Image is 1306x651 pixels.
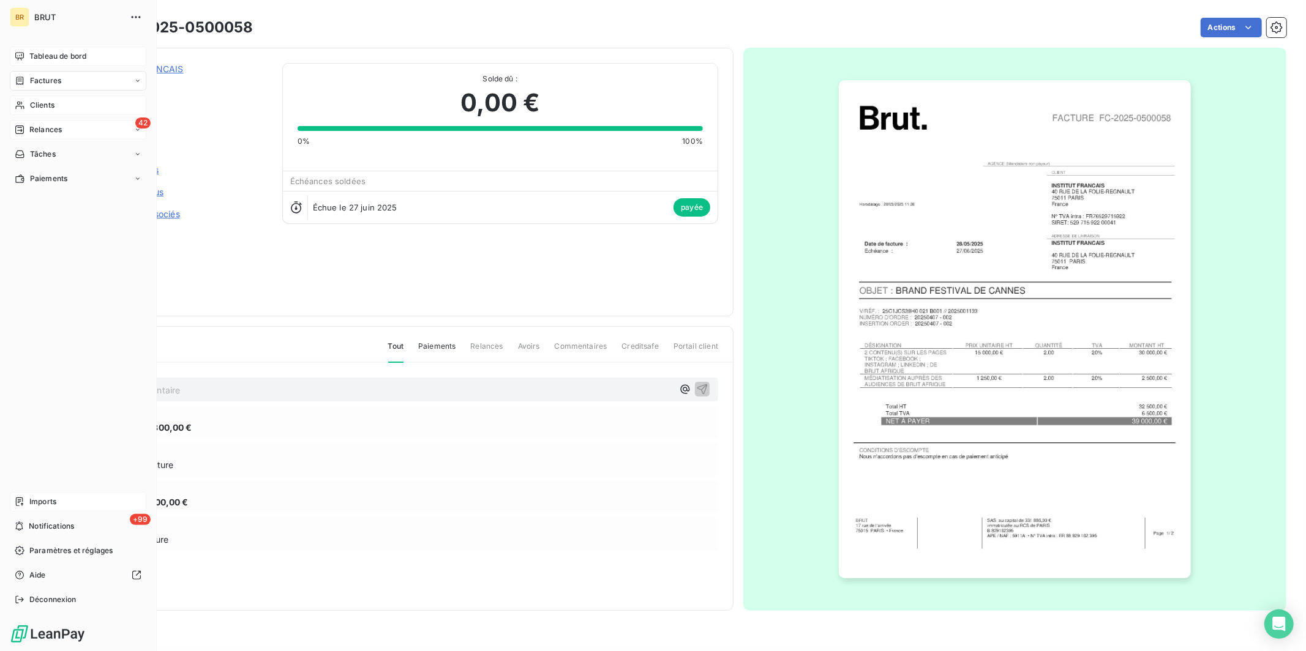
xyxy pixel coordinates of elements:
[29,521,74,532] span: Notifications
[34,12,122,22] span: BRUT
[30,75,61,86] span: Factures
[29,51,86,62] span: Tableau de bord
[29,124,62,135] span: Relances
[674,341,718,362] span: Portail client
[140,496,189,508] span: 11 700,00 €
[30,173,67,184] span: Paiements
[30,100,54,111] span: Clients
[10,71,146,91] a: Factures
[130,514,151,525] span: +99
[114,17,253,39] h3: FC-2025-0500058
[1264,609,1294,639] div: Open Intercom Messenger
[30,149,56,160] span: Tâches
[518,341,540,362] span: Avoirs
[96,78,268,87] span: 4111INSTITUT
[10,492,146,511] a: Imports
[1201,18,1262,37] button: Actions
[290,176,366,186] span: Échéances soldées
[313,203,397,212] span: Échue le 27 juin 2025
[10,624,86,644] img: Logo LeanPay
[10,46,146,66] a: Tableau de bord
[10,565,146,585] a: Aide
[10,144,146,164] a: Tâches
[621,341,659,362] span: Creditsafe
[10,169,146,188] a: Paiements
[298,73,703,84] span: Solde dû :
[29,570,46,581] span: Aide
[29,496,56,507] span: Imports
[29,594,77,605] span: Déconnexion
[388,341,404,363] span: Tout
[470,341,503,362] span: Relances
[298,136,310,147] span: 0%
[140,421,192,434] span: 27 300,00 €
[10,95,146,115] a: Clients
[135,117,151,128] span: 42
[839,80,1191,578] img: invoice_thumbnail
[418,341,456,362] span: Paiements
[674,198,710,217] span: payée
[10,7,29,27] div: BR
[555,341,607,362] span: Commentaires
[10,541,146,560] a: Paramètres et réglages
[682,136,703,147] span: 100%
[10,120,146,139] a: 42Relances
[29,545,113,556] span: Paramètres et réglages
[460,84,539,121] span: 0,00 €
